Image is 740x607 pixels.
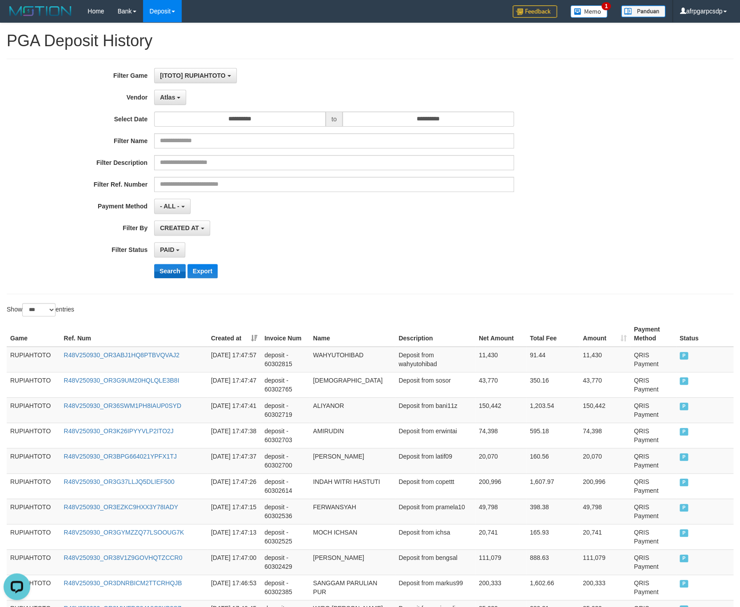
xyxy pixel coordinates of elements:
[680,403,688,410] span: PAID
[261,397,309,423] td: deposit - 60302719
[395,549,475,575] td: Deposit from bengsal
[64,351,179,359] a: R48V250930_OR3ABJ1HQ8PTBVQVAJ2
[630,347,676,372] td: QRIS Payment
[207,397,261,423] td: [DATE] 17:47:41
[475,321,526,347] th: Net Amount
[7,524,60,549] td: RUPIAHTOTO
[160,246,174,253] span: PAID
[475,372,526,397] td: 43,770
[261,549,309,575] td: deposit - 60302429
[395,397,475,423] td: Deposit from bani11z
[207,448,261,473] td: [DATE] 17:47:37
[64,377,179,384] a: R48V250930_OR3G9UM20HQLQLE3B8I
[395,372,475,397] td: Deposit from sosor
[630,423,676,448] td: QRIS Payment
[64,402,182,409] a: R48V250930_OR36SWM1PH8IAUP0SYD
[261,473,309,499] td: deposit - 60302614
[526,321,579,347] th: Total Fee
[7,473,60,499] td: RUPIAHTOTO
[475,397,526,423] td: 150,442
[310,575,395,600] td: SANGGAM PARULIAN PUR
[207,372,261,397] td: [DATE] 17:47:47
[395,524,475,549] td: Deposit from ichsa
[310,347,395,372] td: WAHYUTOHIBAD
[261,575,309,600] td: deposit - 60302385
[310,499,395,524] td: FERWANSYAH
[680,555,688,562] span: PAID
[154,199,190,214] button: - ALL -
[154,90,186,105] button: Atlas
[395,423,475,448] td: Deposit from erwintai
[7,321,60,347] th: Game
[261,499,309,524] td: deposit - 60302536
[630,524,676,549] td: QRIS Payment
[64,503,179,511] a: R48V250930_OR3EZKC9HXX3Y78IADY
[526,372,579,397] td: 350.16
[7,32,733,50] h1: PGA Deposit History
[160,72,226,79] span: [ITOTO] RUPIAHTOTO
[207,423,261,448] td: [DATE] 17:47:38
[579,575,630,600] td: 200,333
[395,473,475,499] td: Deposit from copettt
[154,242,185,257] button: PAID
[680,453,688,461] span: PAID
[680,529,688,537] span: PAID
[630,499,676,524] td: QRIS Payment
[7,397,60,423] td: RUPIAHTOTO
[579,473,630,499] td: 200,996
[526,499,579,524] td: 398.38
[395,499,475,524] td: Deposit from pramela10
[7,4,74,18] img: MOTION_logo.png
[7,549,60,575] td: RUPIAHTOTO
[526,448,579,473] td: 160.56
[526,473,579,499] td: 1,607.97
[7,372,60,397] td: RUPIAHTOTO
[207,321,261,347] th: Created at: activate to sort column ascending
[395,321,475,347] th: Description
[630,448,676,473] td: QRIS Payment
[154,264,186,278] button: Search
[261,524,309,549] td: deposit - 60302525
[579,524,630,549] td: 20,741
[475,575,526,600] td: 200,333
[4,4,30,30] button: Open LiveChat chat widget
[680,479,688,486] span: PAID
[526,575,579,600] td: 1,602.66
[310,549,395,575] td: [PERSON_NAME]
[680,580,688,587] span: PAID
[475,423,526,448] td: 74,398
[64,453,177,460] a: R48V250930_OR3BPG664021YPFX1TJ
[579,372,630,397] td: 43,770
[475,499,526,524] td: 49,798
[310,524,395,549] td: MOCH ICHSAN
[64,554,183,561] a: R48V250930_OR38V1Z9GOVHQTZCCR0
[160,203,179,210] span: - ALL -
[579,347,630,372] td: 11,430
[601,2,611,10] span: 1
[187,264,218,278] button: Export
[207,347,261,372] td: [DATE] 17:47:57
[7,499,60,524] td: RUPIAHTOTO
[579,397,630,423] td: 150,442
[7,423,60,448] td: RUPIAHTOTO
[261,321,309,347] th: Invoice Num
[630,372,676,397] td: QRIS Payment
[630,473,676,499] td: QRIS Payment
[579,448,630,473] td: 20,070
[680,352,688,359] span: PAID
[630,549,676,575] td: QRIS Payment
[7,347,60,372] td: RUPIAHTOTO
[630,321,676,347] th: Payment Method
[207,575,261,600] td: [DATE] 17:46:53
[60,321,207,347] th: Ref. Num
[475,549,526,575] td: 111,079
[680,504,688,511] span: PAID
[310,372,395,397] td: [DEMOGRAPHIC_DATA]
[261,372,309,397] td: deposit - 60302765
[310,321,395,347] th: Name
[395,448,475,473] td: Deposit from latif09
[154,220,210,236] button: CREATED AT
[475,473,526,499] td: 200,996
[680,428,688,435] span: PAID
[326,112,342,127] span: to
